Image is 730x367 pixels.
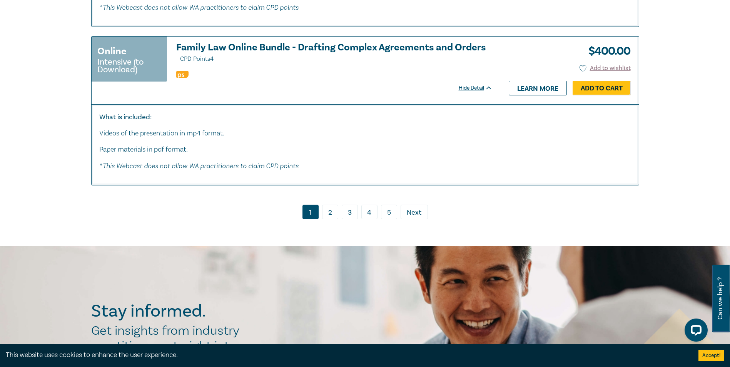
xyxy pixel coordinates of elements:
em: * This Webcast does not allow WA practitioners to claim CPD points [99,3,299,11]
button: Add to wishlist [580,64,631,73]
h3: Family Law Online Bundle - Drafting Complex Agreements and Orders [176,42,493,64]
a: Family Law Online Bundle - Drafting Complex Agreements and Orders CPD Points4 [176,42,493,64]
span: CPD Points 4 [180,55,214,63]
small: Intensive (to Download) [97,58,161,73]
a: Next [401,205,428,219]
h3: $ 400.00 [583,42,631,60]
div: This website uses cookies to enhance the user experience. [6,350,687,360]
a: 2 [322,205,338,219]
a: 5 [381,205,397,219]
a: Add to Cart [573,81,631,95]
a: 3 [342,205,358,219]
img: Professional Skills [176,71,189,78]
a: 4 [361,205,378,219]
button: Accept cookies [698,350,724,361]
h2: Stay informed. [91,301,273,321]
div: Hide Detail [459,84,501,92]
p: Videos of the presentation in mp4 format. [99,128,631,138]
iframe: LiveChat chat widget [678,315,711,348]
strong: What is included: [99,113,152,122]
span: Can we help ? [717,269,724,328]
h3: Online [97,44,127,58]
a: Learn more [509,81,567,95]
p: Paper materials in pdf format. [99,145,631,155]
a: 1 [302,205,319,219]
em: * This Webcast does not allow WA practitioners to claim CPD points [99,162,299,170]
span: Next [407,208,421,218]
